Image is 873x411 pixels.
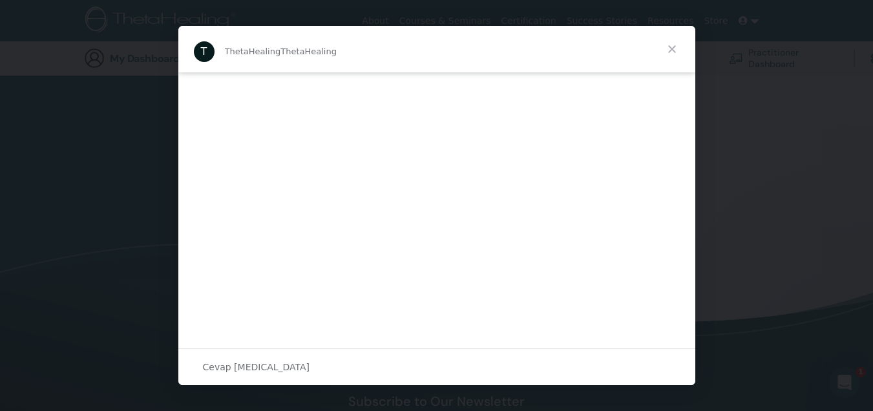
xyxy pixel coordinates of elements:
[194,41,215,62] div: Profile image for ThetaHealing
[225,47,281,56] span: ThetaHealing
[649,26,695,72] span: Kapat
[203,359,310,375] span: Cevap [MEDICAL_DATA]
[178,348,695,385] div: Sohbeti aç ve yanıtla
[280,47,337,56] span: ThetaHealing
